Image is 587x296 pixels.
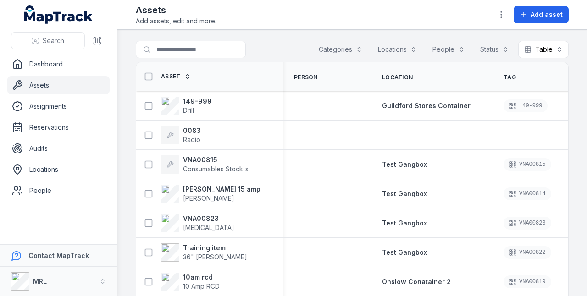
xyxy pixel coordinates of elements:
[382,101,471,110] a: Guildford Stores Container
[136,4,216,16] h2: Assets
[161,73,191,80] a: Asset
[183,194,234,202] span: [PERSON_NAME]
[382,160,427,168] span: Test Gangbox
[183,282,220,290] span: 10 Amp RCD
[7,118,110,137] a: Reservations
[504,74,516,81] span: Tag
[43,36,64,45] span: Search
[183,253,247,261] span: 36" [PERSON_NAME]
[183,243,247,252] strong: Training item
[183,126,201,135] strong: 0083
[531,10,563,19] span: Add asset
[183,273,220,282] strong: 10am rcd
[183,214,234,223] strong: VNA00823
[161,126,201,144] a: 0083Radio
[7,160,110,179] a: Locations
[7,97,110,115] a: Assignments
[294,74,318,81] span: Person
[24,5,93,24] a: MapTrack
[382,219,427,228] a: Test Gangbox
[183,224,234,231] span: [MEDICAL_DATA]
[161,273,220,291] a: 10am rcd10 Amp RCD
[504,158,551,171] div: VNA00815
[183,106,194,114] span: Drill
[11,32,85,49] button: Search
[28,252,89,259] strong: Contact MapTrack
[504,275,551,288] div: VNA00819
[183,136,200,143] span: Radio
[504,187,551,200] div: VNA00814
[183,97,212,106] strong: 149-999
[7,76,110,94] a: Assets
[183,155,249,164] strong: VNA00815
[382,277,451,286] a: Onslow Conatainer 2
[382,219,427,227] span: Test Gangbox
[7,139,110,158] a: Audits
[313,41,368,58] button: Categories
[426,41,471,58] button: People
[136,16,216,26] span: Add assets, edit and more.
[382,74,413,81] span: Location
[514,6,569,23] button: Add asset
[161,97,212,115] a: 149-999Drill
[382,278,451,285] span: Onslow Conatainer 2
[474,41,515,58] button: Status
[33,277,47,285] strong: MRL
[183,185,260,194] strong: [PERSON_NAME] 15 amp
[382,189,427,198] a: Test Gangbox
[183,165,249,173] span: Consumables Stock's
[382,190,427,197] span: Test Gangbox
[382,248,427,256] span: Test Gangbox
[161,214,234,232] a: VNA00823[MEDICAL_DATA]
[161,73,181,80] span: Asset
[7,55,110,73] a: Dashboard
[7,181,110,200] a: People
[161,243,247,262] a: Training item36" [PERSON_NAME]
[372,41,423,58] button: Locations
[382,248,427,257] a: Test Gangbox
[504,246,551,259] div: VNA00822
[382,160,427,169] a: Test Gangbox
[518,41,569,58] button: Table
[161,155,249,174] a: VNA00815Consumables Stock's
[504,217,551,230] div: VNA00823
[504,99,548,112] div: 149-999
[382,102,471,110] span: Guildford Stores Container
[161,185,260,203] a: [PERSON_NAME] 15 amp[PERSON_NAME]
